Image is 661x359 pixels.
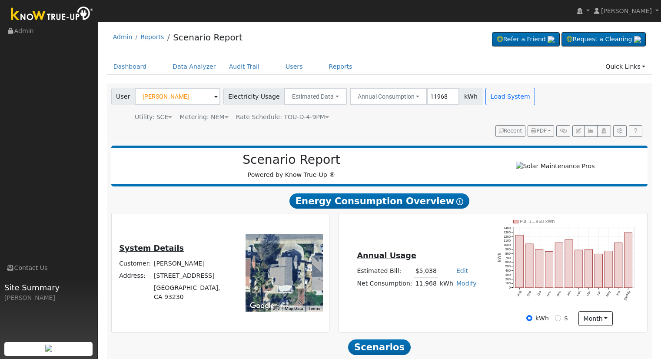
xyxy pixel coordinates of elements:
text: 600 [505,260,511,264]
text: [DATE] [624,290,631,301]
td: $5,038 [414,265,438,278]
input: $ [555,315,561,321]
span: kWh [459,88,482,105]
button: Load System [485,88,535,105]
button: Map Data [285,306,303,312]
text: Sep [526,290,532,297]
img: Solar Maintenance Pros [516,162,595,171]
a: Terms [308,306,320,311]
text: 700 [505,256,511,260]
span: User [111,88,135,105]
span: PDF [531,128,547,134]
a: Dashboard [107,59,153,75]
text: 100 [505,282,511,286]
text: 500 [505,264,511,268]
button: Edit User [572,125,585,137]
h2: Scenario Report [120,153,463,167]
text: Apr [596,290,602,296]
text: Dec [556,290,562,297]
button: month [578,311,613,326]
u: System Details [119,244,184,253]
text: 300 [505,273,511,277]
td: Address: [118,270,153,282]
a: Admin [113,33,133,40]
span: Scenarios [348,339,410,355]
img: Know True-Up [7,5,98,24]
a: Quick Links [599,59,652,75]
a: Reports [322,59,359,75]
text: 0 [509,286,511,289]
a: Edit [456,267,468,274]
text: 800 [505,252,511,256]
text: Nov [546,290,552,297]
a: Modify [456,280,477,287]
span: [PERSON_NAME] [601,7,652,14]
text: Oct [537,290,542,296]
td: Net Consumption: [355,277,414,290]
label: $ [564,314,568,323]
span: Energy Consumption Overview [289,193,469,209]
img: retrieve [548,36,555,43]
rect: onclick="" [535,249,543,288]
text: Pull 11,968 kWh [520,219,555,224]
button: Settings [613,125,627,137]
rect: onclick="" [585,249,593,288]
td: kWh [438,277,455,290]
button: Estimated Data [284,88,347,105]
a: Users [279,59,309,75]
i: Show Help [456,198,463,205]
text: Mar [586,290,592,297]
text: kWh [498,253,502,262]
rect: onclick="" [555,243,563,288]
text: Aug [516,290,522,297]
a: Request a Cleaning [561,32,646,47]
text: Jun [616,290,621,297]
a: Data Analyzer [166,59,223,75]
text: 1100 [504,239,511,243]
span: Electricity Usage [223,88,285,105]
td: [STREET_ADDRESS] [153,270,234,282]
img: Google [248,300,276,312]
text: Jan [566,290,572,297]
div: Metering: NEM [179,113,228,122]
input: Select a User [135,88,220,105]
button: Annual Consumption [350,88,428,105]
text: 200 [505,277,511,281]
button: Recent [495,125,526,137]
div: Utility: SCE [135,113,172,122]
rect: onclick="" [595,254,603,288]
text: 1300 [504,230,511,234]
text: 900 [505,247,511,251]
span: Alias: None [236,113,329,120]
input: kWh [526,315,532,321]
label: kWh [535,314,549,323]
u: Annual Usage [357,251,416,260]
td: Estimated Bill: [355,265,414,278]
text: 1400 [504,226,511,230]
button: Keyboard shortcuts [273,306,279,312]
text: 1000 [504,243,511,247]
a: Help Link [629,125,642,137]
button: PDF [528,125,554,137]
rect: onclick="" [625,233,633,288]
a: Scenario Report [173,32,242,43]
img: retrieve [634,36,641,43]
text:  [626,220,631,226]
span: Site Summary [4,282,93,293]
button: Generate Report Link [556,125,570,137]
td: [GEOGRAPHIC_DATA], CA 93230 [153,282,234,303]
rect: onclick="" [525,244,533,288]
div: Powered by Know True-Up ® [116,153,468,179]
text: 400 [505,269,511,273]
a: Refer a Friend [492,32,560,47]
a: Reports [140,33,164,40]
rect: onclick="" [615,243,623,288]
rect: onclick="" [575,250,583,288]
div: [PERSON_NAME] [4,293,93,302]
text: May [606,290,612,297]
img: retrieve [45,345,52,352]
rect: onclick="" [515,235,523,288]
rect: onclick="" [545,251,553,288]
text: Feb [576,290,582,297]
button: Multi-Series Graph [584,125,598,137]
